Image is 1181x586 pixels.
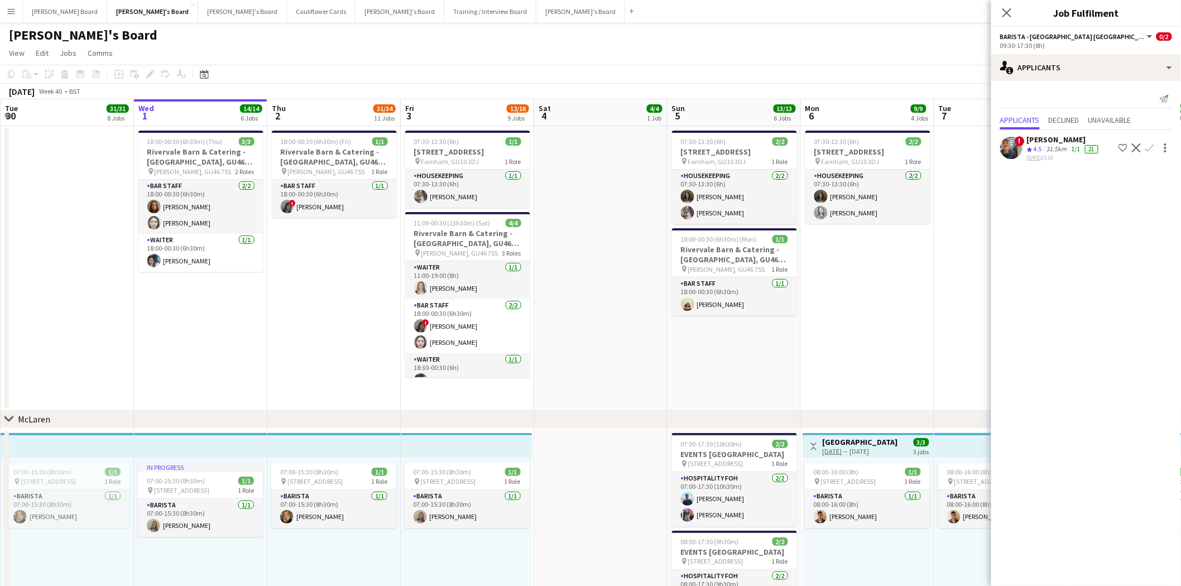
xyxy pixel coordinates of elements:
[505,157,521,166] span: 1 Role
[1027,154,1041,161] tcxspan: Call 01-10-2025 via 3CX
[906,137,921,146] span: 2/2
[270,109,286,122] span: 2
[405,490,530,528] app-card-role: Barista1/107:00-15:30 (8h30m)[PERSON_NAME]
[421,477,476,486] span: [STREET_ADDRESS]
[1049,116,1079,124] span: Declined
[805,170,930,224] app-card-role: Housekeeping2/207:30-13:30 (6h)[PERSON_NAME][PERSON_NAME]
[805,463,930,528] app-job-card: 08:00-16:00 (8h)1/1 [STREET_ADDRESS]1 RoleBarista1/108:00-16:00 (8h)[PERSON_NAME]
[805,490,930,528] app-card-role: Barista1/108:00-16:00 (8h)[PERSON_NAME]
[954,477,1010,486] span: [STREET_ADDRESS]
[9,48,25,58] span: View
[405,212,530,377] app-job-card: 11:00-00:30 (13h30m) (Sat)4/4Rivervale Barn & Catering - [GEOGRAPHIC_DATA], GU46 7SS [PERSON_NAME...
[805,103,820,113] span: Mon
[672,147,797,157] h3: [STREET_ADDRESS]
[37,87,65,95] span: Week 40
[1000,32,1154,41] button: Barista - [GEOGRAPHIC_DATA] [GEOGRAPHIC_DATA]
[681,537,739,546] span: 08:00-17:30 (9h30m)
[372,167,388,176] span: 1 Role
[4,46,29,60] a: View
[138,499,263,537] app-card-role: Barista1/107:00-15:30 (8h30m)[PERSON_NAME]
[905,477,921,486] span: 1 Role
[371,477,387,486] span: 1 Role
[272,103,286,113] span: Thu
[821,477,876,486] span: [STREET_ADDRESS]
[238,477,254,485] span: 1/1
[805,147,930,157] h3: [STREET_ADDRESS]
[672,433,797,526] app-job-card: 07:00-17:30 (10h30m)2/2EVENTS [GEOGRAPHIC_DATA] [STREET_ADDRESS]1 RoleHospitality FOH2/207:00-17:...
[9,27,157,44] h1: [PERSON_NAME]'s Board
[772,235,788,243] span: 1/1
[405,261,530,299] app-card-role: Waiter1/111:00-19:00 (8h)[PERSON_NAME]
[947,468,992,476] span: 08:00-16:00 (8h)
[672,228,797,315] app-job-card: 18:00-00:30 (6h30m) (Mon)1/1Rivervale Barn & Catering - [GEOGRAPHIC_DATA], GU46 7SS [PERSON_NAME]...
[672,103,685,113] span: Sun
[287,477,343,486] span: [STREET_ADDRESS]
[688,557,743,565] span: [STREET_ADDRESS]
[804,109,820,122] span: 6
[1015,136,1025,146] span: !
[405,463,530,528] app-job-card: 07:00-15:30 (8h30m)1/1 [STREET_ADDRESS]1 RoleBarista1/107:00-15:30 (8h30m)[PERSON_NAME]
[423,319,429,326] span: !
[814,137,860,146] span: 07:30-13:30 (6h)
[772,537,788,546] span: 2/2
[405,228,530,248] h3: Rivervale Barn & Catering - [GEOGRAPHIC_DATA], GU46 7SS
[688,459,743,468] span: [STREET_ADDRESS]
[502,249,521,257] span: 3 Roles
[107,114,128,122] div: 8 Jobs
[1156,32,1172,41] span: 0/2
[405,147,530,157] h3: [STREET_ADDRESS]
[154,486,209,494] span: [STREET_ADDRESS]
[444,1,536,22] button: Training / Interview Board
[1000,116,1040,124] span: Applicants
[1085,145,1098,153] div: 21
[647,114,662,122] div: 1 Job
[272,180,397,218] app-card-role: BAR STAFF1/118:00-00:30 (6h30m)![PERSON_NAME]
[104,477,121,486] span: 1 Role
[271,463,396,528] app-job-card: 07:00-15:30 (8h30m)1/1 [STREET_ADDRESS]1 RoleBarista1/107:00-15:30 (8h30m)[PERSON_NAME]
[83,46,117,60] a: Comms
[774,104,796,113] span: 13/13
[681,235,757,243] span: 18:00-00:30 (6h30m) (Mon)
[822,157,880,166] span: Farnham, GU10 3DJ
[31,46,53,60] a: Edit
[60,48,76,58] span: Jobs
[4,463,129,528] div: 07:00-15:30 (8h30m)1/1 [STREET_ADDRESS]1 RoleBarista1/107:00-15:30 (8h30m)[PERSON_NAME]
[405,131,530,208] app-job-card: 07:30-13:30 (6h)1/1[STREET_ADDRESS] Farnham, GU10 3DJ1 RoleHousekeeping1/107:30-13:30 (6h)[PERSON...
[507,104,529,113] span: 12/16
[372,137,388,146] span: 1/1
[507,114,529,122] div: 9 Jobs
[236,167,255,176] span: 2 Roles
[772,557,788,565] span: 1 Role
[88,48,113,58] span: Comms
[681,440,742,448] span: 07:00-17:30 (10h30m)
[9,86,35,97] div: [DATE]
[55,46,81,60] a: Jobs
[3,109,18,122] span: 30
[823,447,898,455] div: → [DATE]
[271,490,396,528] app-card-role: Barista1/107:00-15:30 (8h30m)[PERSON_NAME]
[36,48,49,58] span: Edit
[238,486,254,494] span: 1 Role
[239,137,255,146] span: 3/3
[18,414,50,425] div: McLaren
[138,131,263,272] app-job-card: 18:00-00:30 (6h30m) (Thu)3/3Rivervale Barn & Catering - [GEOGRAPHIC_DATA], GU46 7SS [PERSON_NAME]...
[672,277,797,315] app-card-role: BAR STAFF1/118:00-00:30 (6h30m)[PERSON_NAME]
[4,490,129,528] app-card-role: Barista1/107:00-15:30 (8h30m)[PERSON_NAME]
[414,137,459,146] span: 07:30-13:30 (6h)
[138,234,263,272] app-card-role: Waiter1/118:00-00:30 (6h30m)[PERSON_NAME]
[991,54,1181,81] div: Applicants
[991,6,1181,20] h3: Job Fulfilment
[672,449,797,459] h3: EVENTS [GEOGRAPHIC_DATA]
[688,265,765,273] span: [PERSON_NAME], GU46 7SS
[405,299,530,353] app-card-role: BAR STAFF2/218:00-00:30 (6h30m)![PERSON_NAME][PERSON_NAME]
[5,103,18,113] span: Tue
[107,104,129,113] span: 31/31
[905,157,921,166] span: 1 Role
[138,103,154,113] span: Wed
[374,114,395,122] div: 11 Jobs
[938,490,1063,528] app-card-role: Barista1/108:00-16:00 (8h)[PERSON_NAME]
